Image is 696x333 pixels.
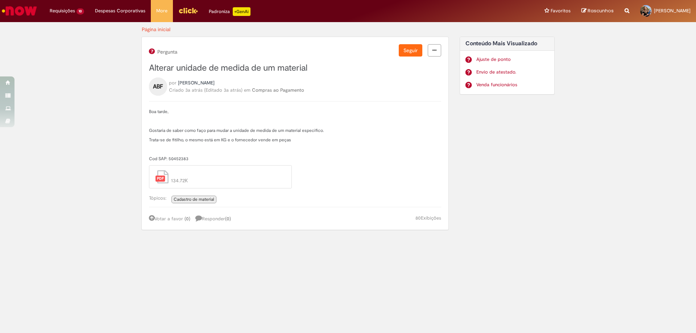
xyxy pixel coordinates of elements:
a: Página inicial [142,26,170,33]
span: 3a atrás [185,87,203,93]
span: Augusto Barbosa Figueira perfil [178,80,215,86]
span: ) [241,87,243,93]
div: Padroniza [209,7,250,16]
a: ABF [149,83,167,89]
span: Exibições [421,215,441,221]
span: 80 [415,215,421,221]
p: Gostaria de saber como faço para mudar a unidade de medida de um material especifico. [149,128,441,133]
a: Ajuste de ponto [476,56,549,63]
span: Cadastro de material [174,196,214,202]
span: em [244,87,250,93]
a: Compras ao Pagamento [252,87,304,93]
span: [PERSON_NAME] [654,8,691,14]
p: +GenAi [233,7,250,16]
p: Cod SAP: 50452383 [149,156,441,162]
button: Seguir [399,44,422,57]
span: Tópicos: [149,195,170,201]
span: Fitilho atualizado.pdf [171,170,282,177]
span: Criado [169,87,184,93]
a: Votar a favor [149,216,183,222]
span: ( ) [185,216,190,222]
span: 10 [76,8,84,14]
span: ABF [153,81,163,92]
span: 134.72K [171,177,282,184]
span: Favoritos [551,7,571,14]
span: 0 [227,216,229,222]
p: Boa tarde, [149,109,441,115]
span: por [169,80,177,86]
span: (Editado [204,87,244,93]
span: More [156,7,167,14]
a: Venda funcionários [476,82,549,88]
a: Cadastro de material [171,196,216,203]
span: ( ) [225,216,231,222]
h2: Conteúdo Mais Visualizado [465,41,549,47]
span: Responder [195,216,231,222]
a: Augusto Barbosa Figueira perfil [178,79,215,87]
a: menu Ações [428,44,441,57]
span: Alterar unidade de medida de um material [149,62,307,74]
p: Trata-se de fitilho, o mesmo está em KG e o fornecedor vende em peças [149,137,441,143]
span: Rascunhos [588,7,614,14]
img: click_logo_yellow_360x200.png [178,5,198,16]
span: Requisições [50,7,75,14]
span: 0 [186,216,189,222]
span: Pergunta [156,49,177,55]
span: 3a atrás [224,87,241,93]
span: O download do anexo Fitilho atualizado.pdf tem 134.72K de tamanho. [169,170,282,186]
img: ServiceNow [1,4,38,18]
time: 06/06/2022 14:00:57 [185,87,203,93]
div: Conteúdo Mais Visualizado [460,37,555,95]
a: 1 resposta, clique para responder [195,215,235,222]
time: 07/06/2022 11:26:15 [224,87,241,93]
a: Rascunhos [581,8,614,14]
span: arquivo [155,170,169,186]
span: Despesas Corporativas [95,7,145,14]
a: Envio de atestado. [476,69,549,76]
